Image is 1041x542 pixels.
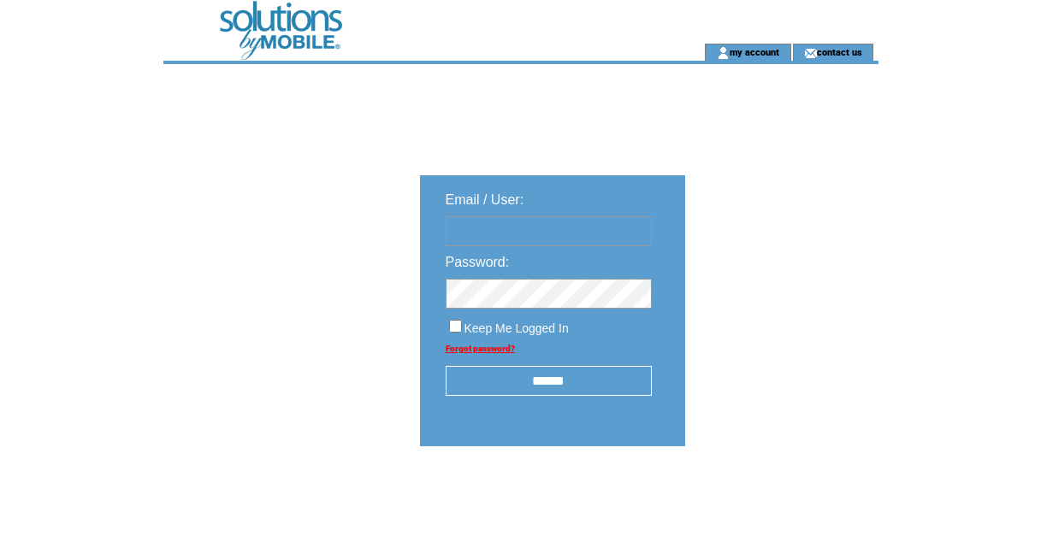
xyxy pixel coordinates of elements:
[735,489,820,510] img: transparent.png;jsessionid=0CEBD8A12C01FBEE50367542EA1B9CB8
[730,46,779,57] a: my account
[446,344,515,353] a: Forgot password?
[446,255,510,269] span: Password:
[464,321,569,335] span: Keep Me Logged In
[717,46,730,60] img: account_icon.gif;jsessionid=0CEBD8A12C01FBEE50367542EA1B9CB8
[446,192,524,207] span: Email / User:
[804,46,817,60] img: contact_us_icon.gif;jsessionid=0CEBD8A12C01FBEE50367542EA1B9CB8
[817,46,862,57] a: contact us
